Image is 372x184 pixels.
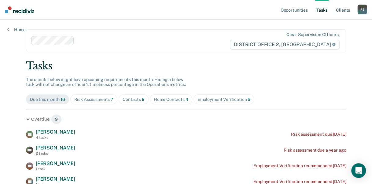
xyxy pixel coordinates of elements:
[230,40,340,50] span: DISTRICT OFFICE 2, [GEOGRAPHIC_DATA]
[36,151,75,156] div: 2 tasks
[26,77,186,87] span: The clients below might have upcoming requirements this month. Hiding a below task will not chang...
[248,97,250,102] span: 6
[26,114,346,124] div: Overdue 9
[123,97,145,102] div: Contacts
[36,160,75,166] span: [PERSON_NAME]
[74,97,114,102] div: Risk Assessments
[36,135,75,140] div: 4 tasks
[186,97,188,102] span: 4
[286,32,338,37] div: Clear supervision officers
[253,163,346,168] div: Employment Verification recommended [DATE]
[36,129,75,135] span: [PERSON_NAME]
[51,114,62,124] span: 9
[36,176,75,182] span: [PERSON_NAME]
[36,167,75,171] div: 1 task
[197,97,251,102] div: Employment Verification
[154,97,188,102] div: Home Contacts
[283,148,346,153] div: Risk assessment due a year ago
[5,6,34,13] img: Recidiviz
[357,5,367,14] button: RE
[7,27,26,32] a: Home
[26,60,346,72] div: Tasks
[30,97,65,102] div: Due this month
[61,97,65,102] span: 16
[142,97,145,102] span: 9
[36,145,75,151] span: [PERSON_NAME]
[291,132,346,137] div: Risk assessment due [DATE]
[111,97,113,102] span: 7
[357,5,367,14] div: R E
[351,163,366,178] div: Open Intercom Messenger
